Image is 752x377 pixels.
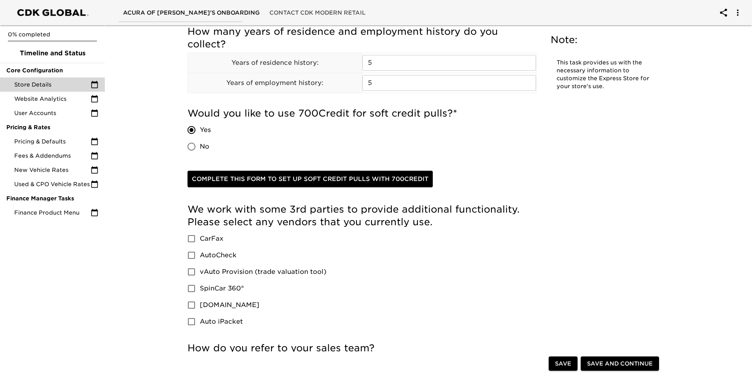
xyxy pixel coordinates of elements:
p: Years of residence history: [188,58,362,68]
span: Timeline and Status [6,49,98,58]
h5: How many years of residence and employment history do you collect? [188,25,536,51]
span: Core Configuration [6,66,98,74]
span: Fees & Addendums [14,152,91,160]
span: Pricing & Rates [6,123,98,131]
span: New Vehicle Rates [14,166,91,174]
button: account of current user [728,3,747,22]
span: Save and Continue [587,359,653,369]
a: Complete this form to set up soft credit pulls with 700Credit [188,171,433,187]
span: Store Details [14,81,91,89]
span: [DOMAIN_NAME] [200,300,260,310]
button: Save [549,356,578,371]
span: Used & CPO Vehicle Rates [14,180,91,188]
span: Website Analytics [14,95,91,103]
span: Yes [200,125,211,135]
span: Save [555,359,571,369]
h5: Would you like to use 700Credit for soft credit pulls? [188,107,536,120]
span: SpinCar 360° [200,284,244,293]
span: Contact CDK Modern Retail [269,8,366,18]
h5: How do you refer to your sales team? [188,342,536,354]
span: User Accounts [14,109,91,117]
span: CarFax [200,234,224,243]
span: Acura of [PERSON_NAME]'s Onboarding [123,8,260,18]
span: Finance Manager Tasks [6,194,98,202]
span: Complete this form to set up soft credit pulls with 700Credit [192,174,428,184]
h5: Note: [551,34,657,46]
span: No [200,142,209,151]
button: Save and Continue [581,356,659,371]
span: vAuto Provision (trade valuation tool) [200,267,326,277]
p: Years of employment history: [188,78,362,88]
p: This task provides us with the necessary information to customize the Express Store for your stor... [557,59,652,90]
span: AutoCheck [200,251,237,260]
h5: We work with some 3rd parties to provide additional functionality. Please select any vendors that... [188,203,536,228]
p: 0% completed [8,30,97,38]
span: Pricing & Defaults [14,138,91,145]
button: account of current user [714,3,733,22]
span: Auto iPacket [200,317,243,326]
span: Finance Product Menu [14,209,91,217]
